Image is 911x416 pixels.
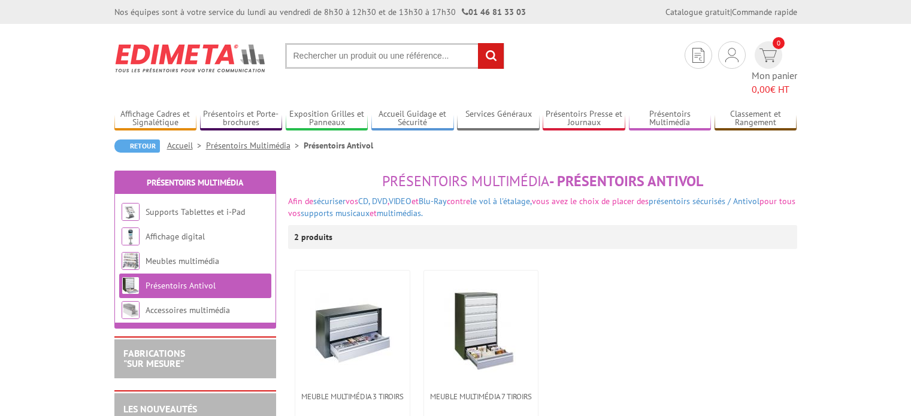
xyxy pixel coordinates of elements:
[146,231,205,242] a: Affichage digital
[371,109,454,129] a: Accueil Guidage et Sécurité
[313,196,346,207] a: sécuriser
[470,196,532,207] a: le vol à l'étalage,
[301,392,404,401] span: Meuble multimédia 3 tiroirs
[122,252,140,270] img: Meubles multimédia
[167,140,206,151] a: Accueil
[692,48,704,63] img: devis rapide
[439,289,523,372] img: Meuble multimédia 7 tiroirs
[122,203,140,221] img: Supports Tablettes et i-Pad
[649,196,759,207] a: présentoirs sécurisés / Antivol
[752,83,797,96] span: € HT
[424,392,538,401] a: Meuble multimédia 7 tiroirs
[114,36,267,80] img: Edimeta
[146,305,230,315] a: Accessoires multimédia
[304,139,373,151] li: Présentoirs Antivol
[752,69,797,96] span: Mon panier
[295,392,410,401] a: Meuble multimédia 3 tiroirs
[285,43,504,69] input: Rechercher un produit ou une référence...
[114,139,160,153] a: Retour
[286,109,368,129] a: Exposition Grilles et Panneaux
[147,177,243,188] a: Présentoirs Multimédia
[419,196,447,207] a: Blu-Ray
[114,109,197,129] a: Affichage Cadres et Signalétique
[123,403,197,415] a: LES NOUVEAUTÉS
[288,196,795,218] span: pour tous vos et
[301,208,370,218] a: supports musicaux
[358,196,370,207] a: CD,
[457,109,540,129] a: Services Généraux
[146,280,216,291] a: Présentoirs Antivol
[294,225,339,249] p: 2 produits
[543,109,625,129] a: Présentoirs Presse et Journaux
[122,301,140,319] img: Accessoires multimédia
[773,37,785,49] span: 0
[759,48,777,62] img: devis rapide
[715,109,797,129] a: Classement et Rangement
[122,227,140,245] img: Affichage digital
[288,174,797,189] h1: - Présentoirs Antivol
[725,48,739,62] img: devis rapide
[206,140,304,151] a: Présentoirs Multimédia
[665,7,730,17] a: Catalogue gratuit
[732,7,797,17] a: Commande rapide
[122,277,140,294] img: Présentoirs Antivol
[114,6,526,18] div: Nos équipes sont à votre service du lundi au vendredi de 8h30 à 12h30 et de 13h30 à 17h30
[629,109,712,129] a: Présentoirs Multimédia
[478,43,504,69] input: rechercher
[382,172,549,190] span: Présentoirs Multimédia
[377,208,423,218] a: multimédias.
[146,256,219,266] a: Meubles multimédia
[389,196,411,207] a: VIDEO
[372,196,388,207] a: DVD
[752,83,770,95] span: 0,00
[430,392,532,401] span: Meuble multimédia 7 tiroirs
[665,6,797,18] div: |
[310,289,394,372] img: Meuble multimédia 3 tiroirs
[752,41,797,96] a: devis rapide 0 Mon panier 0,00€ HT
[123,347,185,370] a: FABRICATIONS"Sur Mesure"
[462,7,526,17] strong: 01 46 81 33 03
[288,196,649,207] font: Afin de vos , et contre vous avez le choix de placer des
[146,207,245,217] a: Supports Tablettes et i-Pad
[200,109,283,129] a: Présentoirs et Porte-brochures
